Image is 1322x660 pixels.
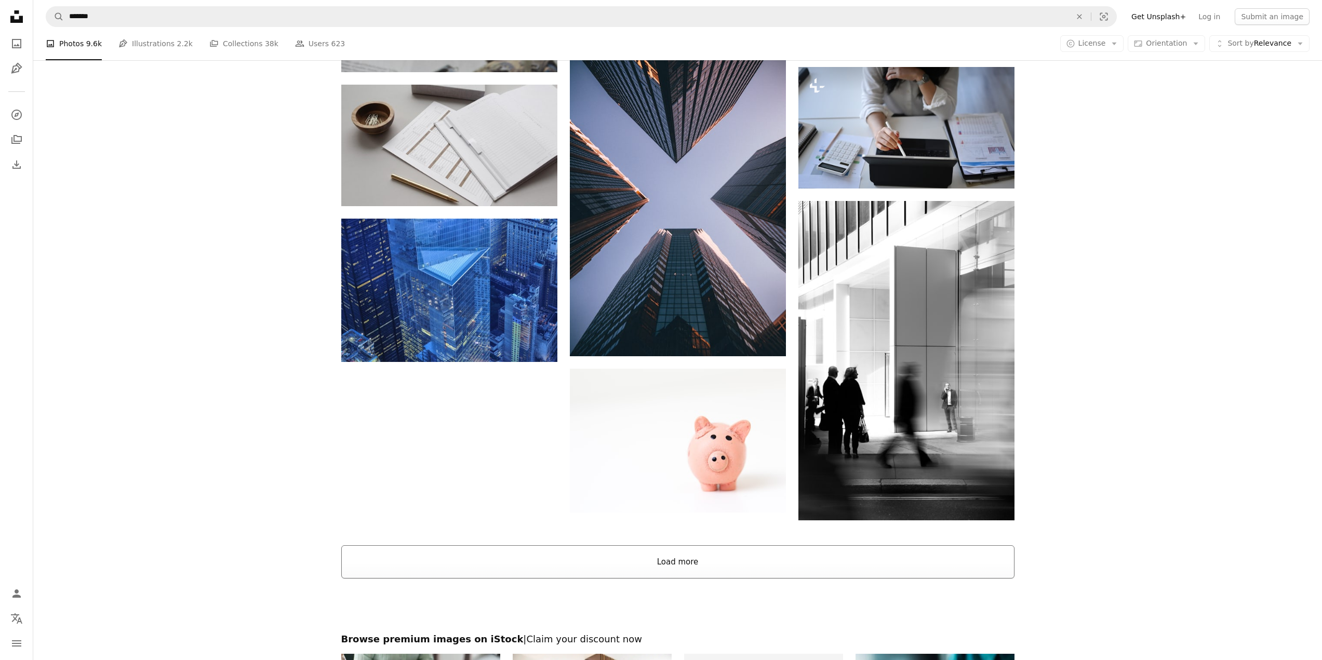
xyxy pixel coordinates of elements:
button: License [1060,35,1124,52]
button: Language [6,608,27,629]
button: Clear [1068,7,1091,26]
img: low-angle photography of four high-rise buildings [570,32,786,356]
a: Photos [6,33,27,54]
img: grayscale photo of people walking towards building [798,201,1014,521]
a: Get Unsplash+ [1125,8,1192,25]
a: brown and white concrete building [341,286,557,295]
button: Orientation [1128,35,1205,52]
form: Find visuals sitewide [46,6,1117,27]
span: Orientation [1146,39,1187,47]
a: Collections 38k [209,27,278,60]
a: Illustrations [6,58,27,79]
h2: Browse premium images on iStock [341,633,1014,645]
a: white printer paper [341,141,557,150]
a: Log in [1192,8,1226,25]
button: Menu [6,633,27,654]
span: | Claim your discount now [523,634,642,644]
img: Businesswoman analyzing financial data on computer tablet. [798,67,1014,188]
img: white printer paper [341,85,557,206]
a: pink pig figurine on white surface [570,436,786,445]
span: License [1078,39,1106,47]
button: Submit an image [1235,8,1310,25]
a: Download History [6,154,27,175]
button: Search Unsplash [46,7,64,26]
span: Relevance [1227,38,1291,49]
a: Explore [6,104,27,125]
span: 38k [265,38,278,49]
button: Load more [341,545,1014,578]
a: Collections [6,129,27,150]
span: 2.2k [177,38,193,49]
span: 623 [331,38,345,49]
a: grayscale photo of people walking towards building [798,356,1014,365]
a: low-angle photography of four high-rise buildings [570,189,786,198]
a: Home — Unsplash [6,6,27,29]
button: Sort byRelevance [1209,35,1310,52]
button: Visual search [1091,7,1116,26]
img: brown and white concrete building [341,219,557,362]
a: Businesswoman analyzing financial data on computer tablet. [798,123,1014,132]
a: Log in / Sign up [6,583,27,604]
a: Users 623 [295,27,345,60]
span: Sort by [1227,39,1253,47]
a: Illustrations 2.2k [118,27,193,60]
img: pink pig figurine on white surface [570,369,786,513]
